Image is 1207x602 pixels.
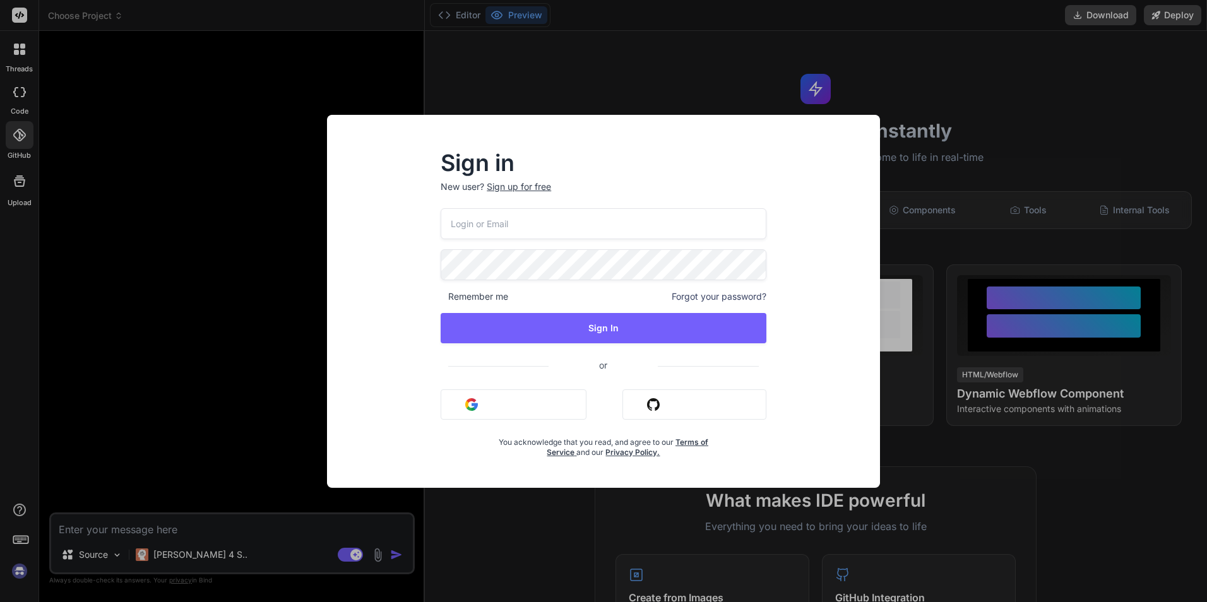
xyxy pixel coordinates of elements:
[549,350,658,381] span: or
[605,447,660,457] a: Privacy Policy.
[672,290,766,303] span: Forgot your password?
[441,389,586,420] button: Sign in with Google
[441,313,766,343] button: Sign In
[465,398,478,411] img: google
[487,180,551,193] div: Sign up for free
[441,208,766,239] input: Login or Email
[441,180,766,208] p: New user?
[441,290,508,303] span: Remember me
[495,430,712,457] div: You acknowledge that you read, and agree to our and our
[647,398,660,411] img: github
[441,153,766,173] h2: Sign in
[547,437,708,457] a: Terms of Service
[622,389,766,420] button: Sign in with Github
